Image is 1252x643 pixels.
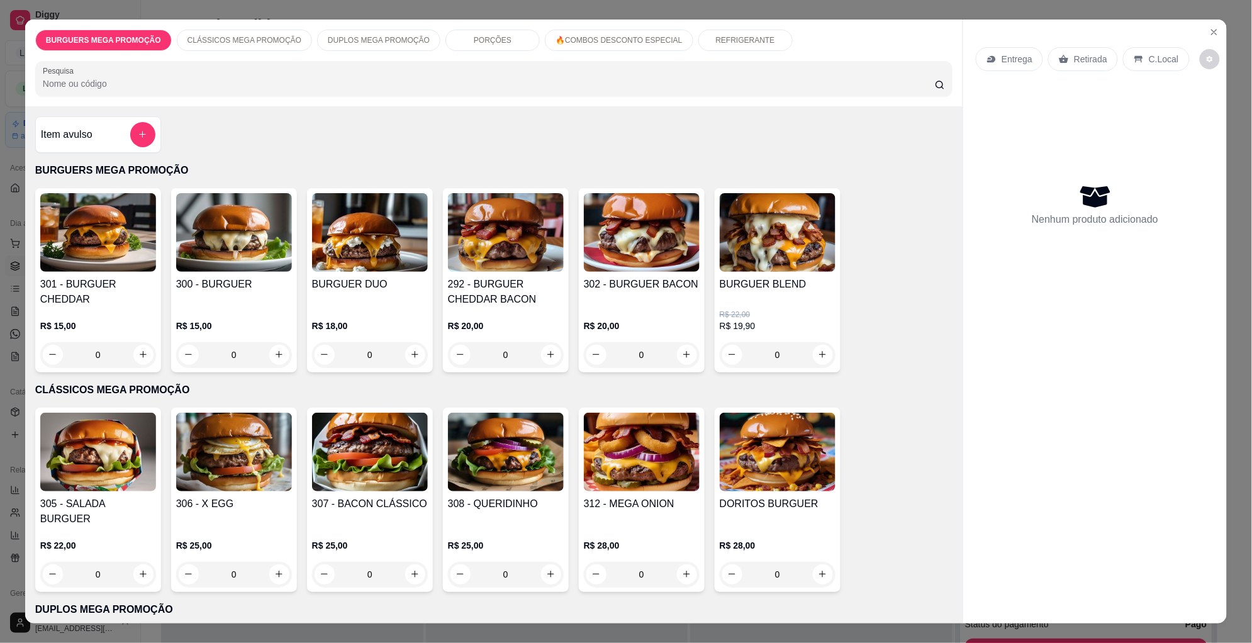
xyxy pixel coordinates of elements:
[448,496,564,512] h4: 308 - QUERIDINHO
[35,163,953,178] p: BURGUERS MEGA PROMOÇÃO
[312,539,428,552] p: R$ 25,00
[1200,49,1220,69] button: decrease-product-quantity
[716,35,775,45] p: REFRIGERANTE
[187,35,301,45] p: CLÁSSICOS MEGA PROMOÇÃO
[584,193,700,272] img: product-image
[46,35,161,45] p: BURGUERS MEGA PROMOÇÃO
[1074,53,1107,65] p: Retirada
[312,496,428,512] h4: 307 - BACON CLÁSSICO
[448,539,564,552] p: R$ 25,00
[176,193,292,272] img: product-image
[720,320,836,332] p: R$ 19,90
[40,496,156,527] h4: 305 - SALADA BURGUER
[584,496,700,512] h4: 312 - MEGA ONION
[448,413,564,491] img: product-image
[720,193,836,272] img: product-image
[312,320,428,332] p: R$ 18,00
[176,413,292,491] img: product-image
[312,277,428,292] h4: BURGUER DUO
[556,35,683,45] p: 🔥COMBOS DESCONTO ESPECIAL
[40,539,156,552] p: R$ 22,00
[176,277,292,292] h4: 300 - BURGUER
[1032,212,1158,227] p: Nenhum produto adicionado
[448,320,564,332] p: R$ 20,00
[43,77,936,90] input: Pesquisa
[448,277,564,307] h4: 292 - BURGUER CHEDDAR BACON
[1204,22,1224,42] button: Close
[584,320,700,332] p: R$ 20,00
[40,193,156,272] img: product-image
[40,277,156,307] h4: 301 - BURGUER CHEDDAR
[312,193,428,272] img: product-image
[43,65,78,76] label: Pesquisa
[176,320,292,332] p: R$ 15,00
[584,413,700,491] img: product-image
[176,539,292,552] p: R$ 25,00
[312,413,428,491] img: product-image
[584,277,700,292] h4: 302 - BURGUER BACON
[720,310,836,320] p: R$ 22,00
[720,539,836,552] p: R$ 28,00
[130,122,155,147] button: add-separate-item
[40,320,156,332] p: R$ 15,00
[1149,53,1178,65] p: C.Local
[474,35,511,45] p: PORÇÕES
[35,602,953,617] p: DUPLOS MEGA PROMOÇÃO
[35,383,953,398] p: CLÁSSICOS MEGA PROMOÇÃO
[448,193,564,272] img: product-image
[1002,53,1032,65] p: Entrega
[328,35,430,45] p: DUPLOS MEGA PROMOÇÃO
[720,277,836,292] h4: BURGUER BLEND
[41,127,92,142] h4: Item avulso
[720,496,836,512] h4: DORITOS BURGUER
[176,496,292,512] h4: 306 - X EGG
[720,413,836,491] img: product-image
[40,413,156,491] img: product-image
[584,539,700,552] p: R$ 28,00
